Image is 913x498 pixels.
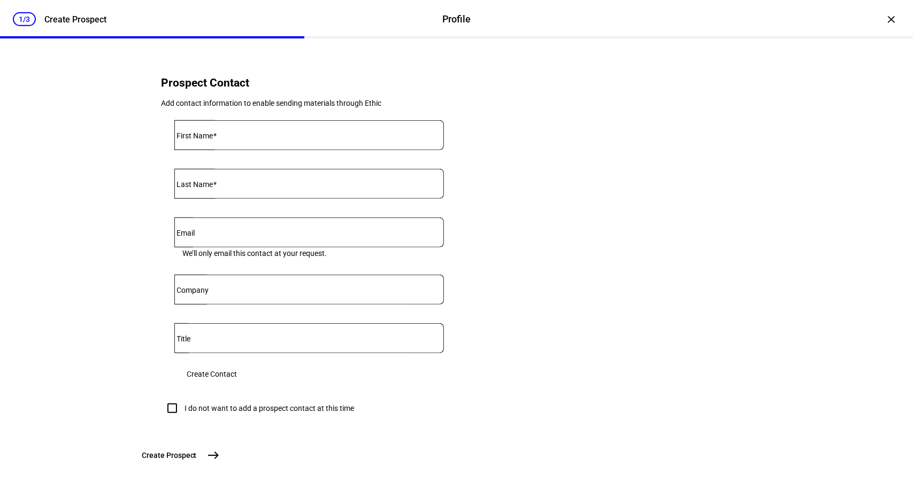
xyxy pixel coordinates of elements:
mat-icon: east [207,449,220,462]
div: Add contact information to enable sending materials through Ethic [162,99,457,107]
mat-label: Title [177,334,191,343]
button: Create Prospect [136,445,225,466]
div: Profile [442,12,471,26]
button: Create Contact [174,363,250,385]
div: I do not want to add a prospect contact at this time [185,404,355,413]
span: Create Prospect [142,450,197,461]
div: × [883,11,900,28]
mat-label: Last Name [177,180,213,189]
span: Create Contact [187,363,237,385]
mat-label: Company [177,286,209,294]
h2: Prospect Contact [162,76,457,89]
mat-label: First Name [177,131,213,140]
mat-hint: We’ll only email this contact at your request. [183,247,327,258]
mat-label: Email [177,229,195,237]
div: Create Prospect [44,14,106,25]
div: 1/3 [13,12,36,26]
